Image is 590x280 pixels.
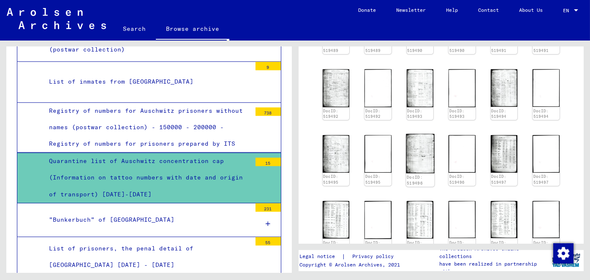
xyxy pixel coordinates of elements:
img: 002.jpg [533,201,560,238]
a: DocID: 519494 [533,109,549,119]
a: DocID: 519496 [407,175,423,186]
a: DocID: 519491 [491,42,506,53]
div: Registry of numbers for Auschwitz prisoners without names (postwar collection) - 150000 - 200000 ... [43,103,251,152]
div: 231 [256,203,281,212]
a: Privacy policy [345,252,404,261]
img: 001.jpg [491,69,518,107]
a: Search [113,19,156,39]
img: 002.jpg [449,201,476,238]
img: 002.jpg [364,69,392,107]
a: DocID: 519498 [365,240,381,251]
a: DocID: 519499 [449,240,465,251]
a: DocID: 519493 [407,109,422,119]
img: 002.jpg [449,69,476,107]
p: The Arolsen Archives online collections [439,245,548,260]
a: DocID: 519499 [407,240,422,251]
div: Quarantine list of Auschwitz concentration cap (Information on tattoo numbers with date and origi... [43,153,251,203]
div: | [299,252,404,261]
img: 001.jpg [323,69,350,107]
a: DocID: 519500 [491,240,506,251]
img: Arolsen_neg.svg [7,8,106,29]
a: DocID: 519495 [323,174,338,185]
a: DocID: 519497 [491,174,506,185]
a: DocID: 519500 [533,240,549,251]
a: DocID: 519496 [449,174,465,185]
a: DocID: 519491 [533,42,549,53]
img: 001.jpg [407,69,434,107]
div: 738 [256,107,281,116]
div: List of inmates from [GEOGRAPHIC_DATA] [43,73,251,90]
p: have been realized in partnership with [439,260,548,275]
div: 9 [256,62,281,70]
img: 001.jpg [491,135,518,173]
img: Change consent [553,243,574,264]
span: EN [563,8,572,14]
a: DocID: 519492 [365,109,381,119]
a: Browse archive [156,19,229,41]
img: 001.jpg [407,201,434,239]
img: yv_logo.png [550,250,582,271]
div: 55 [256,237,281,245]
img: 002.jpg [364,201,392,239]
div: List of prisoners, the penal detail of [GEOGRAPHIC_DATA] [DATE] - [DATE] [43,240,251,273]
div: 15 [256,158,281,166]
img: 001.jpg [323,135,350,173]
img: 001.jpg [491,201,518,239]
img: 002.jpg [533,135,560,172]
p: Copyright © Arolsen Archives, 2021 [299,261,404,269]
img: 001.jpg [406,134,434,174]
a: DocID: 519489 [323,42,338,53]
img: 002.jpg [533,69,560,107]
div: "Bunkerbuch" of [GEOGRAPHIC_DATA] [43,212,251,228]
img: 002.jpg [449,135,476,173]
a: Legal notice [299,252,342,261]
a: DocID: 519498 [323,240,338,251]
img: 002.jpg [364,135,392,173]
a: DocID: 519492 [323,109,338,119]
a: DocID: 519490 [449,42,465,53]
a: DocID: 519490 [407,42,422,53]
a: DocID: 519495 [365,174,381,185]
a: DocID: 519494 [491,109,506,119]
a: DocID: 519493 [449,109,465,119]
img: 001.jpg [323,201,350,239]
a: DocID: 519489 [365,42,381,53]
a: DocID: 519497 [533,174,549,185]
